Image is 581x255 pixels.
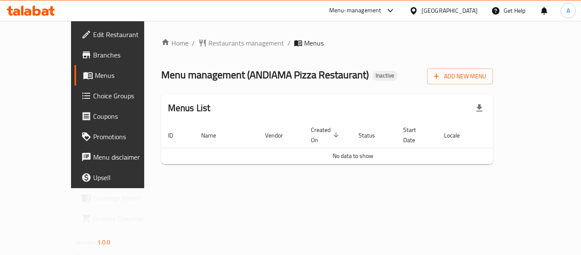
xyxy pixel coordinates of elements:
span: Coverage Report [93,193,161,203]
th: Actions [481,122,545,148]
span: Restaurants management [208,38,284,48]
span: Menus [95,70,161,80]
button: Add New Menu [427,69,493,84]
span: Grocery Checklist [93,213,161,223]
div: Export file [469,98,490,118]
a: Coverage Report [74,188,168,208]
span: Promotions [93,132,161,142]
span: No data to show [333,150,373,161]
div: [GEOGRAPHIC_DATA] [422,6,478,15]
span: Upsell [93,172,161,183]
span: Inactive [372,72,398,79]
a: Grocery Checklist [74,208,168,229]
a: Coupons [74,106,168,126]
span: Vendor [265,130,294,140]
span: ID [168,130,184,140]
span: Menu management ( ANDIAMA Pizza Restaurant ) [161,65,369,84]
span: Name [201,130,227,140]
span: Coupons [93,111,161,121]
span: Status [359,130,386,140]
div: Menu-management [329,6,382,16]
a: Restaurants management [198,38,284,48]
span: A [567,6,570,15]
span: Version: [75,237,96,248]
span: Choice Groups [93,91,161,101]
a: Upsell [74,167,168,188]
span: Menus [304,38,324,48]
a: Choice Groups [74,86,168,106]
nav: breadcrumb [161,38,493,48]
a: Promotions [74,126,168,147]
span: Branches [93,50,161,60]
span: Add New Menu [434,71,486,82]
table: enhanced table [161,122,545,164]
a: Menu disclaimer [74,147,168,167]
span: Start Date [403,125,427,145]
a: Home [161,38,188,48]
span: Locale [444,130,471,140]
h2: Menus List [168,102,211,115]
span: 1.0.0 [97,237,111,248]
span: Created On [311,125,342,145]
li: / [192,38,195,48]
span: Edit Restaurant [93,29,161,40]
a: Menus [74,65,168,86]
span: Menu disclaimer [93,152,161,162]
div: Inactive [372,71,398,81]
li: / [288,38,290,48]
a: Branches [74,45,168,65]
a: Edit Restaurant [74,24,168,45]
